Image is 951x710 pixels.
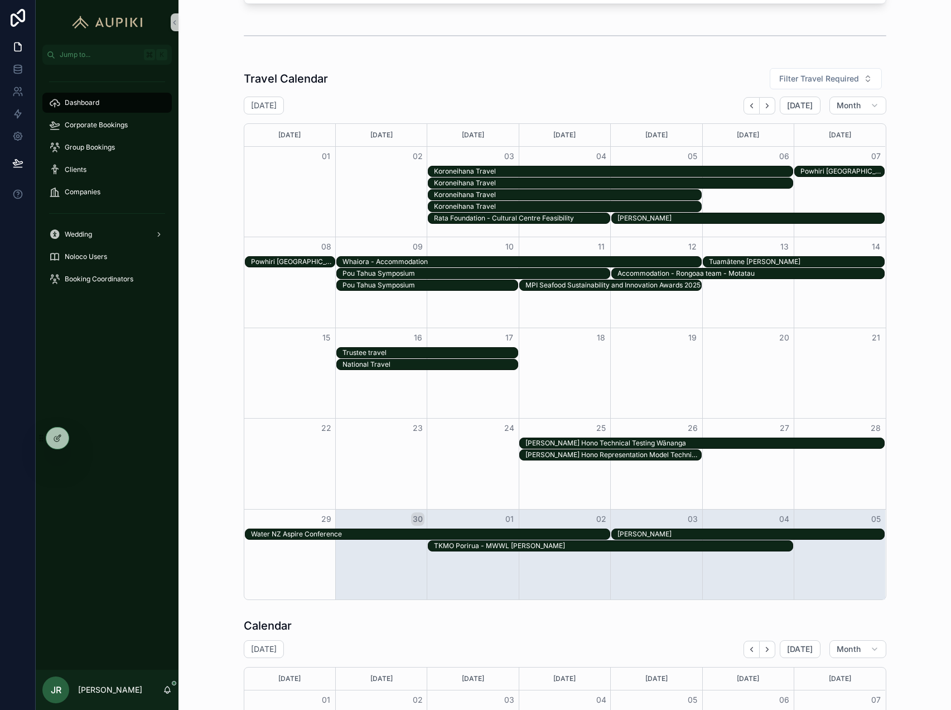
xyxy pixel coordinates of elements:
button: 01 [503,512,516,526]
div: [DATE] [246,668,334,690]
div: [DATE] [429,668,516,690]
div: [PERSON_NAME] Hono Technical Testing Wānanga [525,439,884,448]
div: Water NZ Aspire Conference [251,530,610,539]
div: Whaiora - Accommodation [342,257,701,266]
span: Dashboard [65,98,99,107]
span: [DATE] [787,100,813,111]
div: [PERSON_NAME] [617,214,885,223]
button: 17 [503,331,516,344]
div: Powhiri Auckland [251,257,335,267]
button: 12 [686,240,699,253]
button: 26 [686,421,699,435]
button: 04 [778,512,791,526]
div: [DATE] [704,668,792,690]
span: Filter Travel Required [779,73,859,84]
button: 04 [595,150,608,163]
div: National Travel [342,359,518,370]
img: App logo [67,13,148,31]
span: Booking Coordinators [65,275,133,284]
a: Wedding [42,224,172,244]
button: Back [744,97,760,114]
div: Koroneihana Travel [434,166,793,176]
span: JR [51,683,61,697]
button: Jump to...K [42,45,172,65]
button: Next [760,97,775,114]
span: Clients [65,165,86,174]
div: [PERSON_NAME] Hono Representation Model Technical Testing Group [525,450,701,459]
button: 07 [869,693,882,707]
span: Noloco Users [65,252,107,261]
button: 13 [778,240,791,253]
div: Koroneihana Travel [434,202,701,212]
div: [DATE] [337,124,425,146]
button: 27 [778,421,791,435]
div: Pou Tahua Symposium [342,269,610,278]
div: Ka Tātai Hono Representation Model Technical Testing Group [525,450,701,460]
button: 03 [503,693,516,707]
div: Rata Foundation - Cultural Centre Feasibility [434,213,610,223]
div: [DATE] [612,124,700,146]
button: 05 [869,512,882,526]
div: [DATE] [796,668,884,690]
div: TKMO Porirua - MWWL Manu Korero [434,541,793,551]
button: 07 [869,150,882,163]
h1: Travel Calendar [244,71,328,87]
div: Koroneihana Travel [434,190,701,199]
button: 30 [411,512,424,526]
div: Powhiri Auckland [800,166,884,176]
button: 20 [778,331,791,344]
button: Month [829,97,886,114]
button: Month [829,640,886,658]
div: Koroneihana Travel [434,202,701,211]
button: [DATE] [780,640,820,658]
div: Powhiri [GEOGRAPHIC_DATA] [251,257,335,266]
a: Booking Coordinators [42,269,172,289]
div: [DATE] [521,124,609,146]
button: 06 [778,693,791,707]
button: 15 [320,331,333,344]
div: National Travel [342,360,518,369]
button: 02 [411,693,424,707]
button: 08 [320,240,333,253]
a: Noloco Users [42,247,172,267]
div: [DATE] [429,124,516,146]
button: 06 [778,150,791,163]
div: Pou Tahua Symposium [342,268,610,279]
button: 23 [411,421,424,435]
div: Tuamātene Marae Wānanga [709,257,885,267]
span: Corporate Bookings [65,121,128,129]
div: Ka Tātai Hono Technical Testing Wānanga [525,438,884,448]
button: 19 [686,331,699,344]
div: Te Kakano [617,529,885,539]
h2: [DATE] [251,100,277,111]
div: Koroneihana Travel [434,179,793,188]
a: Dashboard [42,93,172,113]
span: [DATE] [787,644,813,654]
button: 03 [686,512,699,526]
button: 18 [595,331,608,344]
div: Trustee travel [342,348,518,358]
button: [DATE] [780,97,820,114]
button: 24 [503,421,516,435]
button: Select Button [770,68,882,89]
p: [PERSON_NAME] [78,684,142,695]
button: Back [744,641,760,658]
div: Koroneihana Travel [434,167,793,176]
button: 21 [869,331,882,344]
button: 28 [869,421,882,435]
div: Rata Foundation - Cultural Centre Feasibility [434,214,610,223]
a: Clients [42,160,172,180]
button: 10 [503,240,516,253]
div: Accommodation - Rongoaa team - Motatau [617,268,885,279]
span: K [157,50,166,59]
button: 16 [411,331,424,344]
h2: [DATE] [251,644,277,655]
div: [PERSON_NAME] [617,530,885,539]
div: [DATE] [612,668,700,690]
div: Trustee travel [342,348,518,357]
span: Month [837,644,861,654]
span: Wedding [65,230,92,239]
a: Corporate Bookings [42,115,172,135]
button: 22 [320,421,333,435]
div: Water NZ Aspire Conference [251,529,610,539]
